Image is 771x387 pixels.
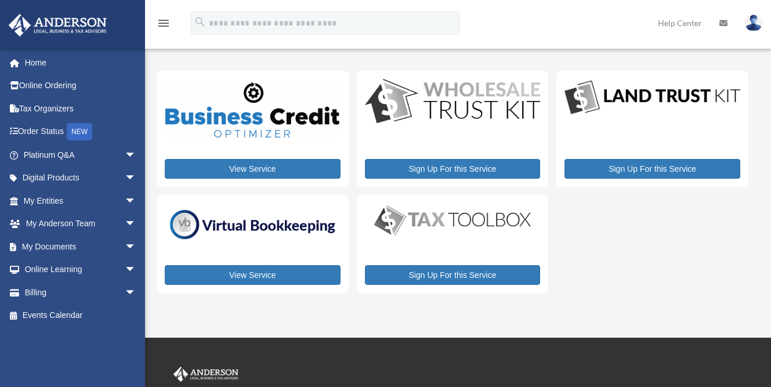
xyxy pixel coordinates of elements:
a: Sign Up For this Service [365,159,541,179]
img: Anderson Advisors Platinum Portal [171,367,241,382]
span: arrow_drop_down [125,212,148,236]
span: arrow_drop_down [125,281,148,305]
a: Billingarrow_drop_down [8,281,154,304]
span: arrow_drop_down [125,189,148,213]
a: Online Ordering [8,74,154,97]
img: User Pic [745,15,762,31]
a: Order StatusNEW [8,120,154,144]
a: My Documentsarrow_drop_down [8,235,154,258]
a: Home [8,51,154,74]
a: Digital Productsarrow_drop_down [8,167,148,190]
a: Sign Up For this Service [365,265,541,285]
i: menu [157,16,171,30]
a: My Anderson Teamarrow_drop_down [8,212,154,236]
a: My Entitiesarrow_drop_down [8,189,154,212]
a: View Service [165,265,341,285]
img: WS-Trust-Kit-lgo-1.jpg [365,79,541,125]
a: Sign Up For this Service [564,159,740,179]
img: Anderson Advisors Platinum Portal [5,14,110,37]
img: LandTrust_lgo-1.jpg [564,79,740,117]
a: View Service [165,159,341,179]
a: Platinum Q&Aarrow_drop_down [8,143,154,167]
a: menu [157,20,171,30]
span: arrow_drop_down [125,143,148,167]
span: arrow_drop_down [125,167,148,190]
span: arrow_drop_down [125,258,148,282]
span: arrow_drop_down [125,235,148,259]
div: NEW [67,123,92,140]
a: Events Calendar [8,304,154,327]
i: search [194,16,207,28]
img: taxtoolbox_new-1.webp [365,203,541,238]
a: Tax Organizers [8,97,154,120]
a: Online Learningarrow_drop_down [8,258,154,281]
